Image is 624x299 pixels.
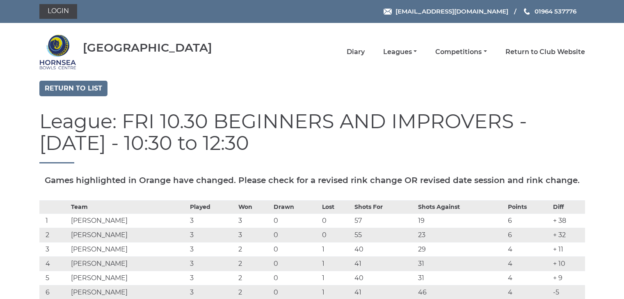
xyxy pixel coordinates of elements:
th: Shots Against [416,200,506,213]
th: Points [506,200,551,213]
a: Phone us 01964 537776 [523,7,576,16]
td: 2 [236,271,272,285]
a: Return to list [39,81,107,96]
td: [PERSON_NAME] [69,228,188,242]
td: 3 [188,242,236,256]
td: 1 [39,213,69,228]
td: 1 [320,271,352,285]
td: 57 [352,213,416,228]
a: Return to Club Website [505,48,585,57]
th: Team [69,200,188,213]
td: 3 [188,228,236,242]
th: Played [188,200,236,213]
h1: League: FRI 10.30 BEGINNERS AND IMPROVERS - [DATE] - 10:30 to 12:30 [39,111,585,163]
td: 19 [416,213,506,228]
td: + 11 [551,242,585,256]
td: 2 [236,242,272,256]
td: 40 [352,271,416,285]
td: 4 [506,271,551,285]
td: [PERSON_NAME] [69,256,188,271]
td: 1 [320,256,352,271]
span: 01964 537776 [535,7,576,15]
td: 2 [39,228,69,242]
td: 0 [320,213,352,228]
td: 0 [320,228,352,242]
td: 4 [39,256,69,271]
a: Email [EMAIL_ADDRESS][DOMAIN_NAME] [384,7,508,16]
td: + 10 [551,256,585,271]
td: 2 [236,256,272,271]
a: Leagues [383,48,417,57]
td: 31 [416,256,506,271]
td: 6 [506,213,551,228]
td: 6 [506,228,551,242]
td: 41 [352,256,416,271]
td: 40 [352,242,416,256]
h5: Games highlighted in Orange have changed. Please check for a revised rink change OR revised date ... [39,176,585,185]
a: Login [39,4,77,19]
td: 0 [272,213,320,228]
th: Won [236,200,272,213]
span: [EMAIL_ADDRESS][DOMAIN_NAME] [395,7,508,15]
td: 3 [188,213,236,228]
td: 3 [236,228,272,242]
img: Phone us [524,8,530,15]
td: 3 [188,271,236,285]
td: [PERSON_NAME] [69,242,188,256]
td: 3 [236,213,272,228]
td: 0 [272,242,320,256]
td: 31 [416,271,506,285]
th: Lost [320,200,352,213]
td: 3 [188,256,236,271]
a: Competitions [435,48,487,57]
td: 0 [272,256,320,271]
div: [GEOGRAPHIC_DATA] [83,41,212,54]
img: Hornsea Bowls Centre [39,34,76,70]
td: 23 [416,228,506,242]
td: 55 [352,228,416,242]
td: 4 [506,256,551,271]
td: 1 [320,242,352,256]
td: 5 [39,271,69,285]
th: Drawn [272,200,320,213]
td: 0 [272,271,320,285]
td: 0 [272,228,320,242]
td: [PERSON_NAME] [69,271,188,285]
td: + 32 [551,228,585,242]
th: Diff [551,200,585,213]
td: 29 [416,242,506,256]
td: 3 [39,242,69,256]
a: Diary [347,48,365,57]
img: Email [384,9,392,15]
td: 4 [506,242,551,256]
td: [PERSON_NAME] [69,213,188,228]
th: Shots For [352,200,416,213]
td: + 38 [551,213,585,228]
td: + 9 [551,271,585,285]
